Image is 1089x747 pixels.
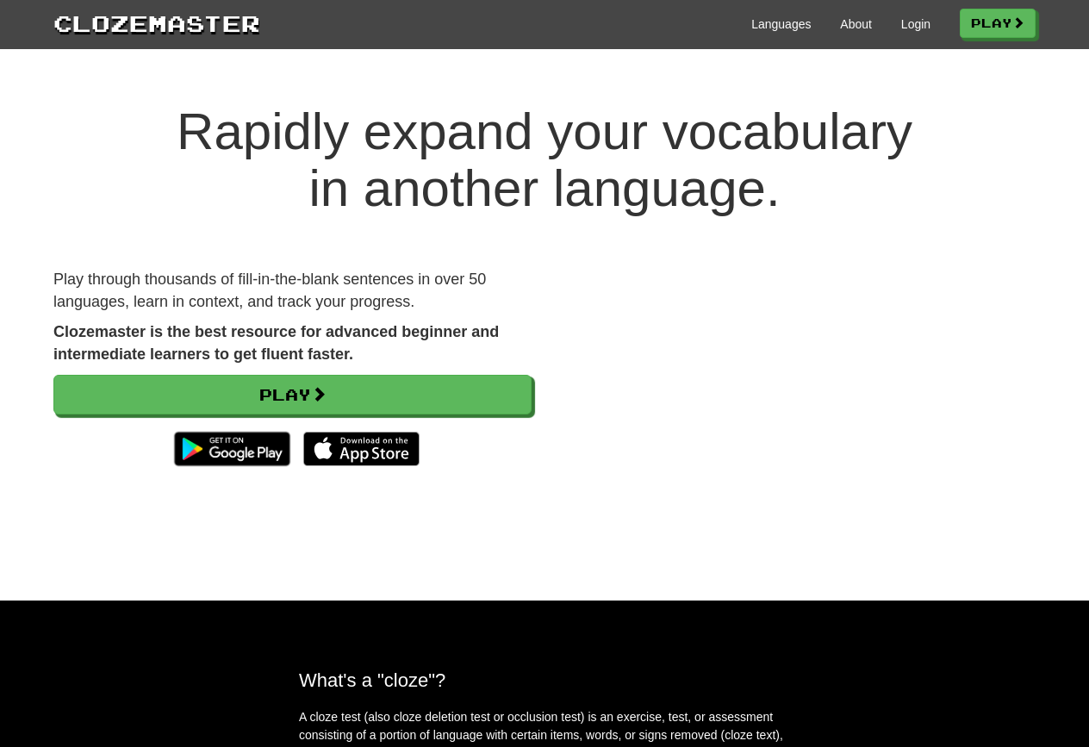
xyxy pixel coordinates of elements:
[53,7,260,39] a: Clozemaster
[901,16,930,33] a: Login
[53,375,532,414] a: Play
[165,423,299,475] img: Get it on Google Play
[53,323,499,363] strong: Clozemaster is the best resource for advanced beginner and intermediate learners to get fluent fa...
[53,269,532,313] p: Play through thousands of fill-in-the-blank sentences in over 50 languages, learn in context, and...
[303,432,420,466] img: Download_on_the_App_Store_Badge_US-UK_135x40-25178aeef6eb6b83b96f5f2d004eda3bffbb37122de64afbaef7...
[299,669,790,691] h2: What's a "cloze"?
[960,9,1036,38] a: Play
[840,16,872,33] a: About
[751,16,811,33] a: Languages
